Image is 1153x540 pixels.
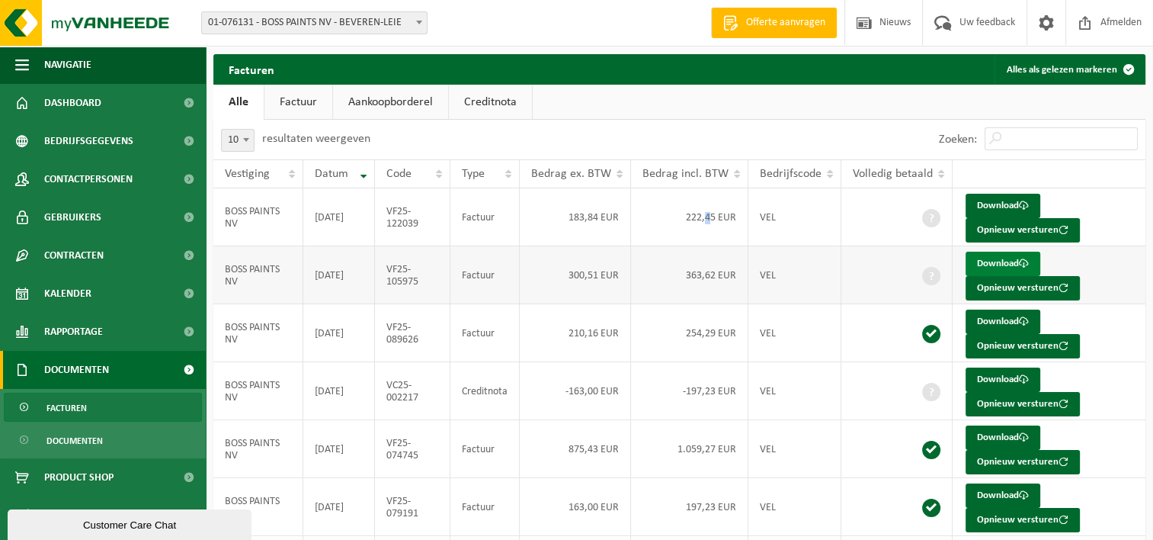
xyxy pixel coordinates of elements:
span: Product Shop [44,458,114,497]
button: Opnieuw versturen [966,334,1080,358]
td: Creditnota [450,362,520,420]
td: VEL [748,478,841,536]
span: Contactpersonen [44,160,133,198]
td: VEL [748,362,841,420]
span: Volledig betaald [853,168,933,180]
button: Opnieuw versturen [966,450,1080,474]
span: 10 [221,129,255,152]
a: Download [966,194,1040,218]
td: Factuur [450,420,520,478]
span: Bedrijfsgegevens [44,122,133,160]
td: BOSS PAINTS NV [213,420,303,478]
span: 10 [222,130,254,151]
td: 183,84 EUR [520,188,631,246]
span: Facturen [46,394,87,423]
td: Factuur [450,304,520,362]
a: Offerte aanvragen [711,8,837,38]
td: 300,51 EUR [520,246,631,304]
td: 875,43 EUR [520,420,631,478]
td: BOSS PAINTS NV [213,362,303,420]
td: [DATE] [303,362,375,420]
button: Opnieuw versturen [966,218,1080,243]
span: Offerte aanvragen [742,15,829,31]
td: 197,23 EUR [631,478,748,536]
td: VF25-122039 [375,188,450,246]
td: BOSS PAINTS NV [213,478,303,536]
span: Bedrijfscode [760,168,822,180]
td: 210,16 EUR [520,304,631,362]
td: [DATE] [303,246,375,304]
a: Download [966,368,1040,392]
td: [DATE] [303,304,375,362]
td: BOSS PAINTS NV [213,188,303,246]
td: [DATE] [303,188,375,246]
td: VEL [748,304,841,362]
a: Download [966,484,1040,508]
span: Gebruikers [44,198,101,236]
td: [DATE] [303,478,375,536]
a: Factuur [264,85,332,120]
a: Facturen [4,393,202,422]
span: Vestiging [225,168,270,180]
td: 222,45 EUR [631,188,748,246]
td: VF25-079191 [375,478,450,536]
button: Opnieuw versturen [966,392,1080,416]
td: -163,00 EUR [520,362,631,420]
span: Acceptatievoorwaarden [44,497,168,535]
td: VC25-002217 [375,362,450,420]
td: 363,62 EUR [631,246,748,304]
span: 01-076131 - BOSS PAINTS NV - BEVEREN-LEIE [202,12,427,34]
span: Navigatie [44,46,91,84]
span: Type [462,168,485,180]
td: Factuur [450,246,520,304]
td: VEL [748,188,841,246]
label: Zoeken: [939,133,977,146]
h2: Facturen [213,54,290,84]
a: Download [966,426,1040,450]
td: VF25-105975 [375,246,450,304]
a: Creditnota [449,85,532,120]
button: Alles als gelezen markeren [994,54,1144,85]
a: Download [966,252,1040,276]
td: BOSS PAINTS NV [213,246,303,304]
td: Factuur [450,478,520,536]
iframe: chat widget [8,506,255,540]
span: Kalender [44,275,91,313]
span: Contracten [44,236,104,275]
td: 254,29 EUR [631,304,748,362]
button: Opnieuw versturen [966,276,1080,301]
a: Download [966,310,1040,334]
span: Dashboard [44,84,101,122]
td: BOSS PAINTS NV [213,304,303,362]
span: Bedrag incl. BTW [642,168,729,180]
td: [DATE] [303,420,375,478]
span: Code [386,168,412,180]
td: 1.059,27 EUR [631,420,748,478]
td: VF25-074745 [375,420,450,478]
td: VEL [748,420,841,478]
a: Alle [213,85,264,120]
td: Factuur [450,188,520,246]
button: Opnieuw versturen [966,508,1080,532]
span: 01-076131 - BOSS PAINTS NV - BEVEREN-LEIE [201,11,428,34]
a: Documenten [4,426,202,455]
label: resultaten weergeven [262,133,370,145]
span: Documenten [46,426,103,455]
a: Aankoopborderel [333,85,448,120]
span: Rapportage [44,313,103,351]
td: 163,00 EUR [520,478,631,536]
td: -197,23 EUR [631,362,748,420]
span: Bedrag ex. BTW [531,168,611,180]
td: VEL [748,246,841,304]
span: Datum [315,168,348,180]
span: Documenten [44,351,109,389]
td: VF25-089626 [375,304,450,362]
